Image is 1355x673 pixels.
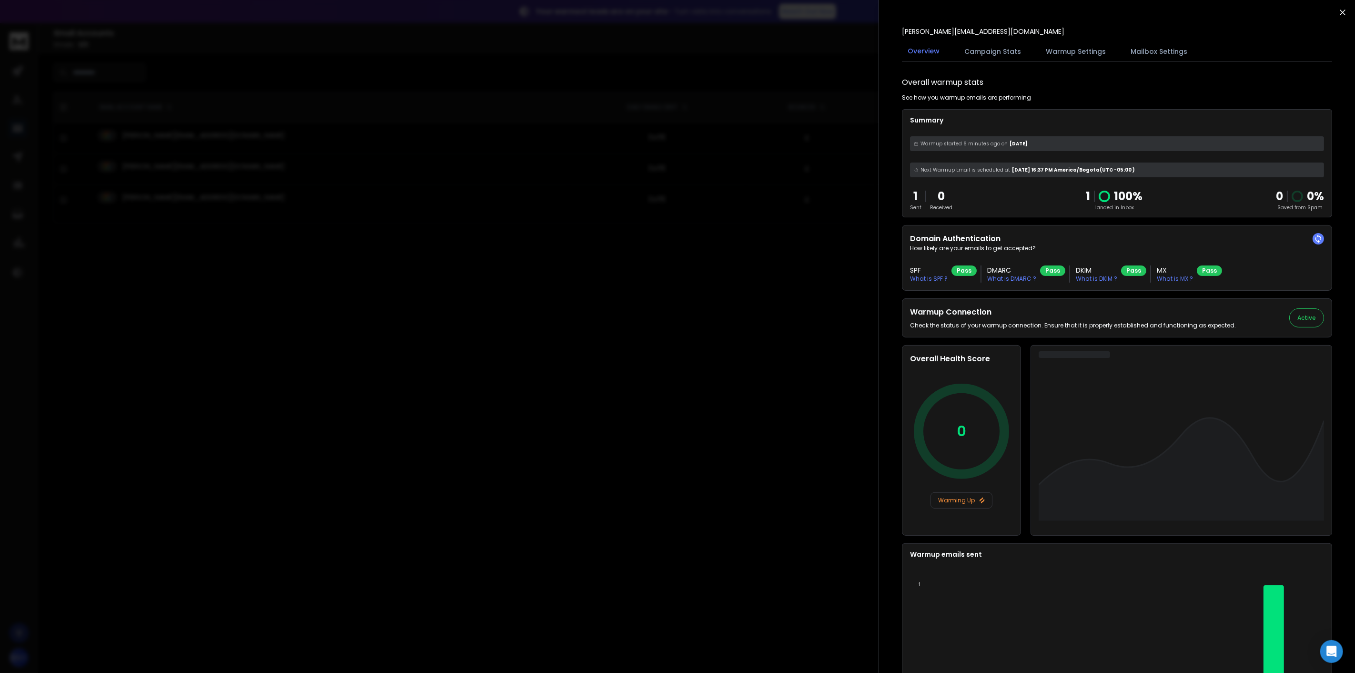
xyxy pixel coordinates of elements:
[930,204,952,211] p: Received
[910,189,921,204] p: 1
[1276,188,1283,204] strong: 0
[15,25,23,32] img: website_grey.svg
[910,550,1324,559] p: Warmup emails sent
[910,245,1324,252] p: How likely are your emails to get accepted?
[1157,265,1193,275] h3: MX
[910,353,1013,365] h2: Overall Health Score
[935,497,988,504] p: Warming Up
[910,275,948,283] p: What is SPF ?
[930,189,952,204] p: 0
[1114,189,1143,204] p: 100 %
[27,15,47,23] div: v 4.0.25
[1157,275,1193,283] p: What is MX ?
[50,56,73,62] div: Dominio
[902,94,1031,102] p: See how you warmup emails are performing
[1125,41,1193,62] button: Mailbox Settings
[101,55,109,63] img: tab_keywords_by_traffic_grey.svg
[1320,640,1343,663] div: Open Intercom Messenger
[1040,41,1112,62] button: Warmup Settings
[1307,189,1324,204] p: 0 %
[1289,308,1324,327] button: Active
[987,275,1036,283] p: What is DMARC ?
[1086,189,1090,204] p: 1
[15,15,23,23] img: logo_orange.svg
[910,204,921,211] p: Sent
[920,166,1010,173] span: Next Warmup Email is scheduled at
[918,582,921,588] tspan: 1
[910,233,1324,245] h2: Domain Authentication
[910,306,1236,318] h2: Warmup Connection
[959,41,1027,62] button: Campaign Stats
[902,27,1064,36] p: [PERSON_NAME][EMAIL_ADDRESS][DOMAIN_NAME]
[951,265,977,276] div: Pass
[1276,204,1324,211] p: Saved from Spam
[1076,265,1117,275] h3: DKIM
[910,163,1324,177] div: [DATE] 16:37 PM America/Bogota (UTC -05:00 )
[902,41,945,62] button: Overview
[902,77,983,88] h1: Overall warmup stats
[987,265,1036,275] h3: DMARC
[25,25,70,32] div: Dominio: [URL]
[1121,265,1146,276] div: Pass
[1040,265,1065,276] div: Pass
[112,56,152,62] div: Palabras clave
[910,322,1236,329] p: Check the status of your warmup connection. Ensure that it is properly established and functionin...
[910,136,1324,151] div: [DATE]
[40,55,47,63] img: tab_domain_overview_orange.svg
[1197,265,1222,276] div: Pass
[920,140,1008,147] span: Warmup started 6 minutes ago on
[910,115,1324,125] p: Summary
[1086,204,1143,211] p: Landed in Inbox
[910,265,948,275] h3: SPF
[1076,275,1117,283] p: What is DKIM ?
[957,423,966,440] p: 0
